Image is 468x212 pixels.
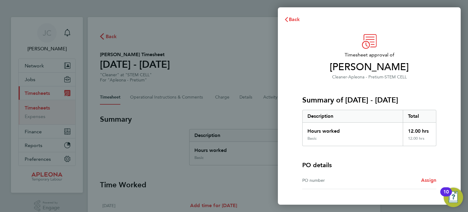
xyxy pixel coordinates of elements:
div: Basic [307,136,317,141]
div: 12.00 hrs [403,136,436,146]
div: Description [303,110,403,122]
div: Hours worked [303,123,403,136]
span: Apleona - Pretium [348,74,383,80]
span: [PERSON_NAME] [302,61,436,73]
h4: PO details [302,161,332,169]
div: Total [403,110,436,122]
span: Timesheet approval of [302,51,436,59]
span: Cleaner [332,74,347,80]
button: Open Resource Center, 10 new notifications [444,188,463,207]
div: PO number [302,177,369,184]
div: 10 [443,192,449,200]
span: · [347,74,348,80]
div: 12.00 hrs [403,123,436,136]
span: Back [289,16,300,22]
div: Summary of 23 - 29 Aug 2025 [302,110,436,146]
h3: Summary of [DATE] - [DATE] [302,95,436,105]
span: STEM CELL [385,74,407,80]
span: · [383,74,385,80]
button: Back [278,13,306,26]
a: Assign [421,177,436,184]
span: Assign [421,177,436,183]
